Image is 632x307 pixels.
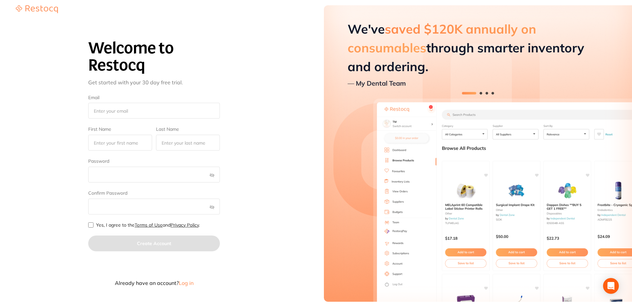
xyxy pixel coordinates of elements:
[179,280,194,286] span: Log in
[88,135,152,151] input: Enter your first name
[88,190,220,196] label: Confirm Password
[603,278,619,294] div: Open Intercom Messenger
[156,126,220,132] label: Last Name
[324,5,632,302] aside: Hero
[85,259,223,273] iframe: Sign in with Google Button
[88,236,220,251] button: Create Account
[88,280,220,286] button: Already have an account?Log in
[324,5,632,302] img: Restocq preview
[135,222,163,228] a: Terms of Use
[88,126,152,132] label: First Name
[96,222,200,228] label: Yes, I agree to the and .
[16,5,58,13] img: Restocq
[88,103,220,119] input: Enter your email
[88,95,220,100] label: Email
[88,40,220,74] h1: Welcome to Restocq
[171,222,199,228] a: Privacy Policy
[115,280,179,286] span: Already have an account?
[88,79,220,85] p: Get started with your 30 day free trial.
[156,135,220,151] input: Enter your last name
[88,158,220,164] label: Password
